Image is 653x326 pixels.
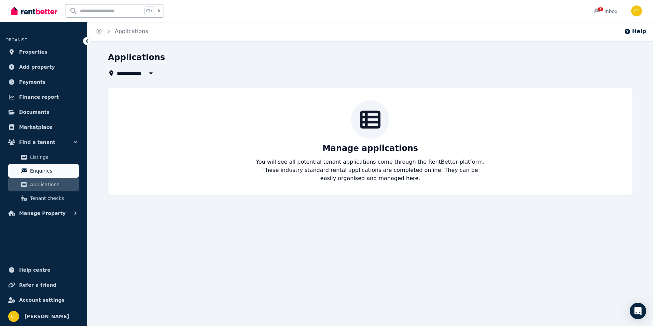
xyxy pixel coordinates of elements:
[87,22,156,41] nav: Breadcrumb
[5,293,82,307] a: Account settings
[5,263,82,277] a: Help centre
[322,143,418,154] p: Manage applications
[598,7,603,11] span: 7
[5,38,27,42] span: ORGANISE
[5,105,82,119] a: Documents
[30,194,76,202] span: Tenant checks
[5,45,82,59] a: Properties
[19,63,55,71] span: Add property
[19,266,51,274] span: Help centre
[30,180,76,189] span: Applications
[108,52,165,63] h1: Applications
[5,206,82,220] button: Manage Property
[30,167,76,175] span: Enquiries
[144,6,155,15] span: Ctrl
[19,108,50,116] span: Documents
[158,8,160,14] span: k
[8,164,79,178] a: Enquiries
[8,178,79,191] a: Applications
[5,120,82,134] a: Marketplace
[11,6,57,16] img: RentBetter
[5,60,82,74] a: Add property
[630,303,646,319] div: Open Intercom Messenger
[19,138,55,146] span: Find a tenant
[19,281,56,289] span: Refer a friend
[19,123,52,131] span: Marketplace
[19,93,59,101] span: Finance report
[19,209,66,217] span: Manage Property
[255,158,485,182] p: You will see all potential tenant applications come through the RentBetter platform. These indust...
[8,311,19,322] img: Clare Thomas
[631,5,642,16] img: Clare Thomas
[5,278,82,292] a: Refer a friend
[8,191,79,205] a: Tenant checks
[19,48,47,56] span: Properties
[115,28,148,35] a: Applications
[5,75,82,89] a: Payments
[8,150,79,164] a: Listings
[5,135,82,149] button: Find a tenant
[30,153,76,161] span: Listings
[25,312,69,321] span: [PERSON_NAME]
[5,90,82,104] a: Finance report
[624,27,646,36] button: Help
[594,8,617,15] div: Inbox
[19,296,65,304] span: Account settings
[19,78,45,86] span: Payments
